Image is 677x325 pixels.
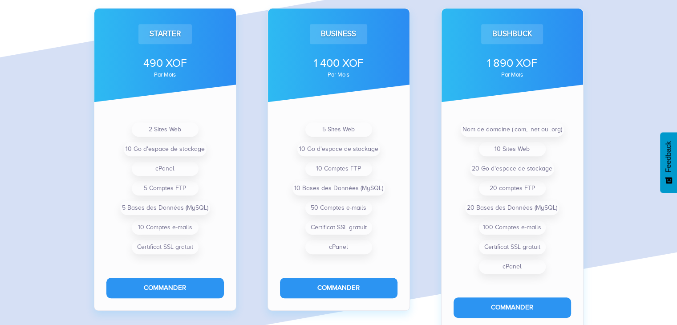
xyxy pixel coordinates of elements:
div: par mois [106,72,224,77]
div: par mois [454,72,571,77]
div: Starter [138,24,192,44]
li: 10 Go d'espace de stockage [124,142,207,156]
li: 5 Comptes FTP [132,181,199,195]
div: Bushbuck [481,24,543,44]
li: 10 Go d'espace de stockage [297,142,380,156]
div: 1 400 XOF [280,55,397,71]
button: Feedback - Afficher l’enquête [660,132,677,193]
li: 5 Sites Web [305,122,372,137]
div: Business [310,24,367,44]
li: cPanel [479,260,546,274]
li: cPanel [305,240,372,254]
li: 10 Comptes e-mails [132,220,199,235]
li: 50 Comptes e-mails [305,201,372,215]
li: Certificat SSL gratuit [132,240,199,254]
li: Certificat SSL gratuit [479,240,546,254]
button: Commander [280,278,397,298]
li: Certificat SSL gratuit [305,220,372,235]
button: Commander [454,297,571,317]
li: 5 Bases des Données (MySQL) [120,201,210,215]
li: 10 Sites Web [479,142,546,156]
li: Nom de domaine (.com, .net ou .org) [461,122,564,137]
span: Feedback [665,141,673,172]
li: 20 Bases des Données (MySQL) [465,201,559,215]
div: par mois [280,72,397,77]
div: 490 XOF [106,55,224,71]
div: 1 890 XOF [454,55,571,71]
li: 10 Bases des Données (MySQL) [292,181,385,195]
button: Commander [106,278,224,298]
li: 2 Sites Web [132,122,199,137]
li: 10 Comptes FTP [305,162,372,176]
li: cPanel [132,162,199,176]
li: 20 Go d'espace de stockage [470,162,554,176]
li: 20 comptes FTP [479,181,546,195]
iframe: Drift Widget Chat Controller [632,280,666,314]
li: 100 Comptes e-mails [479,220,546,235]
